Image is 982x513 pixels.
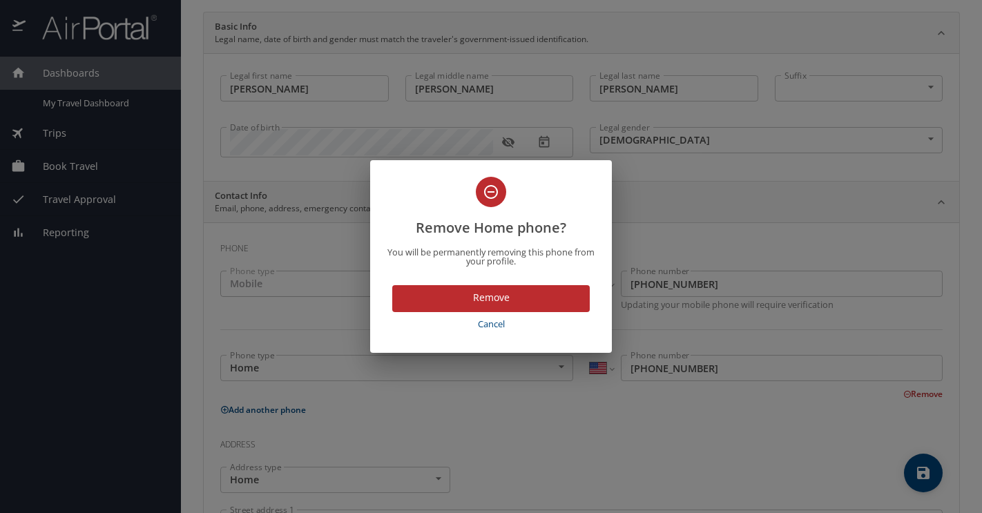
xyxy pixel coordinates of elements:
h2: Remove Home phone? [387,177,595,239]
p: You will be permanently removing this phone from your profile. [387,248,595,266]
span: Remove [403,289,579,307]
span: Cancel [398,316,584,332]
button: Cancel [392,312,590,336]
button: Remove [392,285,590,312]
